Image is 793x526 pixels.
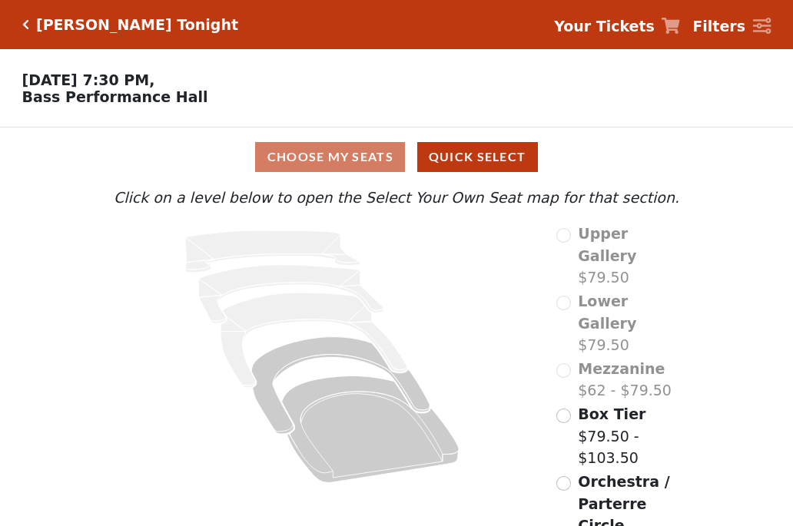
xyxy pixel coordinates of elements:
span: Lower Gallery [578,293,636,332]
path: Lower Gallery - Seats Available: 0 [199,265,384,323]
strong: Filters [692,18,745,35]
path: Orchestra / Parterre Circle - Seats Available: 570 [282,376,460,483]
span: Box Tier [578,405,645,422]
label: $79.50 - $103.50 [578,403,683,469]
path: Box Tier - Seats Available: 80 [251,337,430,434]
h5: [PERSON_NAME] Tonight [36,16,238,34]
path: Mezzanine - Seats Available: 0 [221,293,407,387]
a: Your Tickets [554,15,680,38]
button: Quick Select [417,142,538,172]
a: Filters [692,15,771,38]
label: $79.50 [578,290,683,356]
span: Upper Gallery [578,225,636,264]
a: Click here to go back to filters [22,19,29,30]
label: $79.50 [578,223,683,289]
path: Upper Gallery - Seats Available: 0 [185,230,360,273]
strong: Your Tickets [554,18,655,35]
p: Click on a level below to open the Select Your Own Seat map for that section. [110,187,683,209]
span: Mezzanine [578,360,665,377]
label: $62 - $79.50 [578,358,672,402]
